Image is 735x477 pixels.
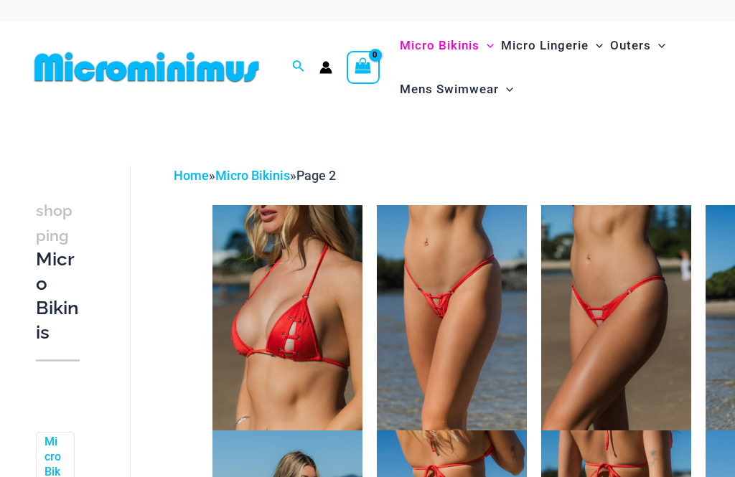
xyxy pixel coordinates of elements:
span: Micro Bikinis [400,27,479,64]
a: Micro BikinisMenu ToggleMenu Toggle [396,24,497,67]
span: Micro Lingerie [501,27,589,64]
nav: Site Navigation [394,22,706,113]
a: OutersMenu ToggleMenu Toggle [607,24,669,67]
span: Page 2 [296,168,336,183]
span: Menu Toggle [499,71,513,108]
img: Link Tangello 2031 Cheeky 01 [541,205,691,430]
img: Link Tangello 4580 Micro 01 [377,205,527,430]
span: shopping [36,202,72,245]
a: View Shopping Cart, empty [347,51,380,84]
h3: Micro Bikinis [36,198,80,345]
a: Micro LingerieMenu ToggleMenu Toggle [497,24,607,67]
a: Search icon link [292,58,305,76]
span: » » [174,168,336,183]
span: Outers [610,27,651,64]
span: Menu Toggle [479,27,494,64]
img: Link Tangello 3070 Tri Top 01 [212,205,362,430]
span: Menu Toggle [589,27,603,64]
a: Home [174,168,209,183]
span: Menu Toggle [651,27,665,64]
a: Micro Bikinis [215,168,290,183]
img: MM SHOP LOGO FLAT [29,51,265,83]
a: Mens SwimwearMenu ToggleMenu Toggle [396,67,517,111]
a: Account icon link [319,61,332,74]
span: Mens Swimwear [400,71,499,108]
